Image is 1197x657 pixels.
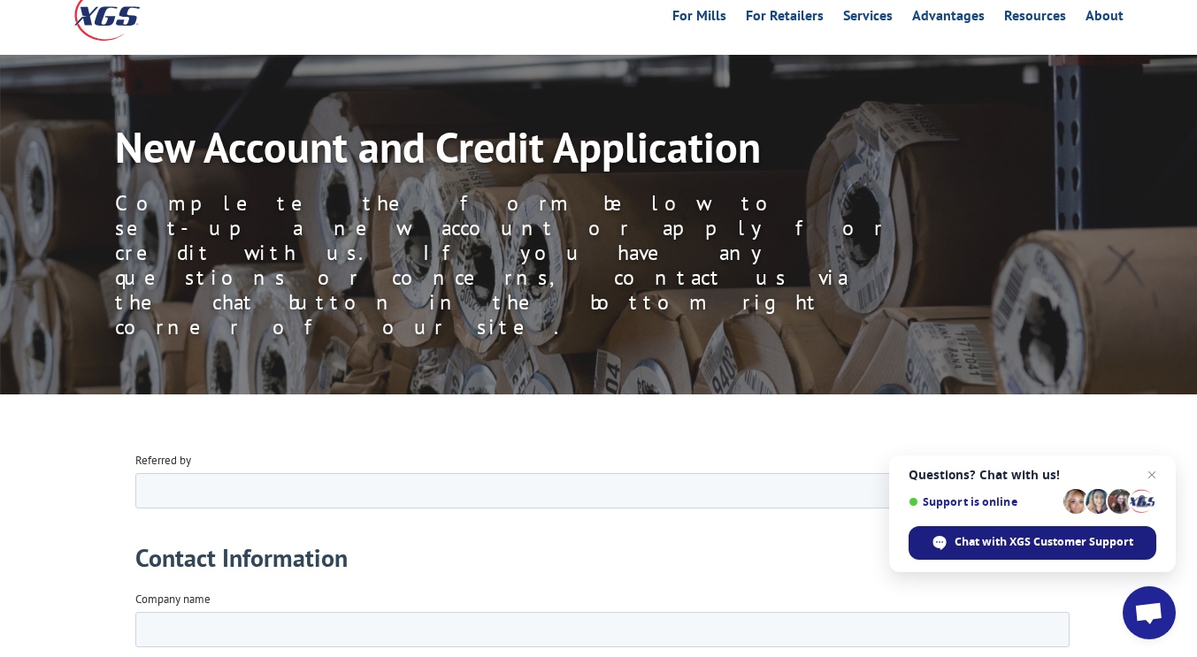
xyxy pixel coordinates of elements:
div: Chat with XGS Customer Support [909,526,1156,560]
span: DBA [471,212,493,227]
a: For Retailers [746,9,824,28]
span: Chat with XGS Customer Support [955,534,1133,550]
span: Close chat [1141,464,1162,485]
span: Primary Contact Last Name [471,285,600,300]
a: About [1086,9,1124,28]
a: For Mills [672,9,726,28]
span: Questions? Chat with us! [909,468,1156,482]
p: Complete the form below to set-up a new account or apply for credit with us. If you have any ques... [115,191,911,340]
a: Resources [1004,9,1066,28]
h1: New Account and Credit Application [115,126,911,177]
a: Services [843,9,893,28]
span: Support is online [909,495,1057,508]
span: Who do you report to within your company? [471,357,681,372]
a: Advantages [912,9,985,28]
span: Primary Contact Email [471,430,576,445]
div: Open chat [1123,586,1176,639]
